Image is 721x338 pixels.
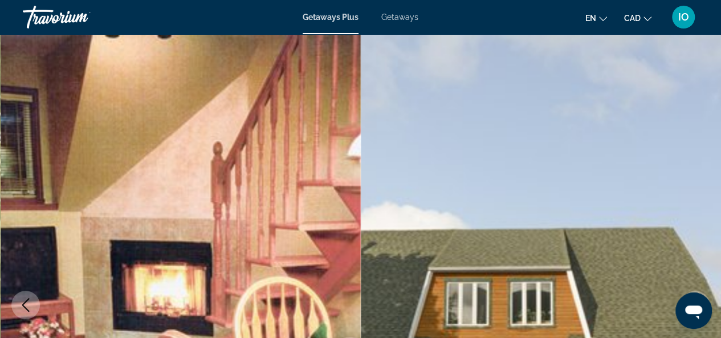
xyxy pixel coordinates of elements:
[624,10,651,26] button: Change currency
[23,2,137,32] a: Travorium
[381,13,418,22] a: Getaways
[585,10,607,26] button: Change language
[678,11,689,23] span: IO
[585,14,596,23] span: en
[675,292,712,329] iframe: Button to launch messaging window
[681,291,710,319] button: Next image
[11,291,40,319] button: Previous image
[624,14,641,23] span: CAD
[303,13,359,22] a: Getaways Plus
[669,5,698,29] button: User Menu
